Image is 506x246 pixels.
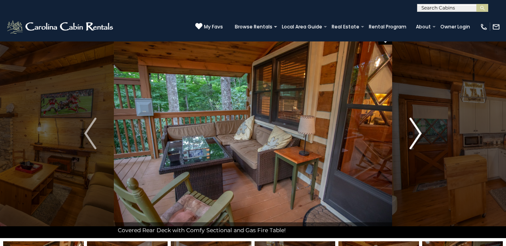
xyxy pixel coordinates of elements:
a: Local Area Guide [278,21,326,32]
img: White-1-2.png [6,19,115,35]
a: Real Estate [328,21,363,32]
a: Rental Program [365,21,410,32]
span: My Favs [204,23,223,30]
img: arrow [410,118,421,149]
a: Owner Login [436,21,474,32]
a: My Favs [195,23,223,31]
a: About [412,21,435,32]
img: phone-regular-white.png [480,23,488,31]
a: Browse Rentals [231,21,276,32]
button: Previous [67,29,114,238]
img: mail-regular-white.png [492,23,500,31]
img: arrow [84,118,96,149]
button: Next [392,29,439,238]
div: Covered Rear Deck with Comfy Sectional and Gas Fire Table! [114,222,392,238]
